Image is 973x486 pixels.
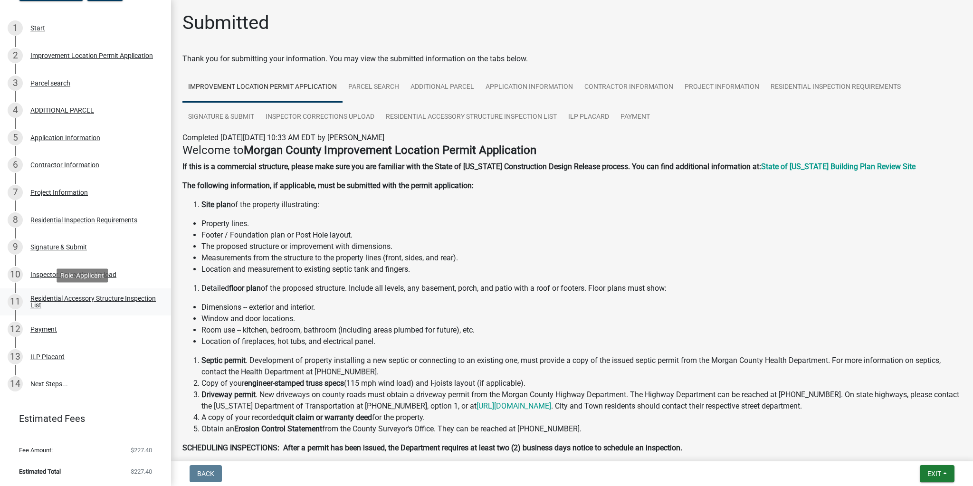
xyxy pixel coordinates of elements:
div: Thank you for submitting your information. You may view the submitted information on the tabs below. [182,53,962,65]
div: Improvement Location Permit Application [30,52,153,59]
div: 8 [8,212,23,228]
span: $227.40 [131,447,152,453]
div: Residential Inspection Requirements [30,217,137,223]
strong: The following information, if applicable, must be submitted with the permit application: [182,181,474,190]
div: 3 [8,76,23,91]
li: Room use -- kitchen, bedroom, bathroom (including areas plumbed for future), etc. [201,324,962,336]
strong: Morgan County Improvement Location Permit Application [244,143,536,157]
a: ILP Placard [563,102,615,133]
span: Estimated Total [19,468,61,475]
a: Residential Accessory Structure Inspection List [380,102,563,133]
strong: Driveway permit [201,390,256,399]
div: Start [30,25,45,31]
li: Footer / Foundation plan or Post Hole layout. [201,229,962,241]
strong: Septic permit [201,356,246,365]
h4: Welcome to [182,143,962,157]
div: 2 [8,48,23,63]
a: Improvement Location Permit Application [182,72,343,103]
div: 6 [8,157,23,172]
li: The proposed structure or improvement with dimensions. [201,241,962,252]
div: Role: Applicant [57,268,108,282]
strong: SCHEDULING INSPECTIONS: After a permit has been issued, the Department requires at least two (2) ... [182,443,682,452]
button: Back [190,465,222,482]
button: Exit [920,465,954,482]
a: State of [US_STATE] Building Plan Review Site [761,162,916,171]
a: Project Information [679,72,765,103]
h1: Submitted [182,11,269,34]
span: Back [197,470,214,477]
div: Parcel search [30,80,70,86]
span: Fee Amount: [19,447,53,453]
a: Signature & Submit [182,102,260,133]
div: Inspector Corrections Upload [30,271,116,278]
a: ADDITIONAL PARCEL [405,72,480,103]
a: Inspector Corrections Upload [260,102,380,133]
div: 13 [8,349,23,364]
span: Exit [927,470,941,477]
strong: engineer-stamped truss specs [244,379,344,388]
li: . New driveways on county roads must obtain a driveway permit from the Morgan County Highway Depa... [201,389,962,412]
a: [URL][DOMAIN_NAME] [477,401,551,410]
div: Payment [30,326,57,333]
li: Detailed of the proposed structure. Include all levels, any basement, porch, and patio with a roo... [201,283,962,294]
li: of the property illustrating: [201,199,962,210]
li: Property lines. [201,218,962,229]
li: A copy of your recorded for the property. [201,412,962,423]
div: ADDITIONAL PARCEL [30,107,94,114]
div: 14 [8,376,23,391]
li: Location of fireplaces, hot tubs, and electrical panel. [201,336,962,347]
div: Contractor Information [30,162,99,168]
strong: quit claim or warranty deed [281,413,372,422]
a: Contractor Information [579,72,679,103]
li: Copy of your (115 mph wind load) and I-joists layout (if applicable). [201,378,962,389]
li: Window and door locations. [201,313,962,324]
div: 5 [8,130,23,145]
div: 1 [8,20,23,36]
div: Application Information [30,134,100,141]
a: Payment [615,102,656,133]
div: Residential Accessory Structure Inspection List [30,295,156,308]
div: 7 [8,185,23,200]
strong: floor plan [229,284,261,293]
span: Completed [DATE][DATE] 10:33 AM EDT by [PERSON_NAME] [182,133,384,142]
li: Location and measurement to existing septic tank and fingers. [201,264,962,275]
a: Residential Inspection Requirements [765,72,906,103]
span: $227.40 [131,468,152,475]
div: Signature & Submit [30,244,87,250]
div: 11 [8,294,23,309]
div: 10 [8,267,23,282]
li: Measurements from the structure to the property lines (front, sides, and rear). [201,252,962,264]
div: 4 [8,103,23,118]
div: Project Information [30,189,88,196]
a: Application Information [480,72,579,103]
li: Dimensions -- exterior and interior. [201,302,962,313]
li: . Development of property installing a new septic or connecting to an existing one, must provide ... [201,355,962,378]
a: Parcel search [343,72,405,103]
li: Obtain an from the County Surveyor's Office. They can be reached at [PHONE_NUMBER]. [201,423,962,435]
div: 9 [8,239,23,255]
strong: If this is a commercial structure, please make sure you are familiar with the State of [US_STATE]... [182,162,761,171]
div: 12 [8,322,23,337]
strong: Site plan [201,200,231,209]
strong: Erosion Control Statement [234,424,322,433]
a: Estimated Fees [8,409,156,428]
div: ILP Placard [30,353,65,360]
